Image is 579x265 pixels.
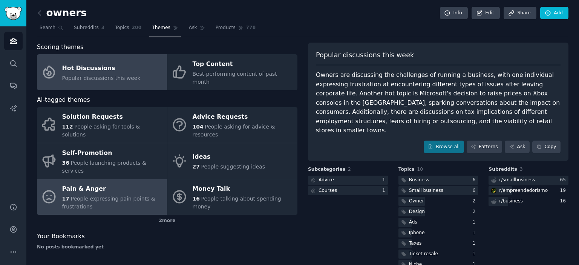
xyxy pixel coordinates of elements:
div: 65 [560,177,568,184]
div: Ticket resale [409,251,438,257]
a: empreendedorismor/empreendedorismo19 [489,186,568,196]
a: Info [440,7,468,20]
img: empreendedorismo [491,188,496,193]
span: People asking for tools & solutions [62,124,140,138]
div: Top Content [193,58,294,70]
a: Patterns [467,141,502,153]
a: Ask [186,22,208,37]
span: People expressing pain points & frustrations [62,196,155,210]
a: Design2 [398,207,478,217]
span: 104 [193,124,204,130]
span: 27 [193,164,200,170]
a: Self-Promotion36People launching products & services [37,143,167,179]
a: r/business16 [489,197,568,206]
a: Advice Requests104People asking for advice & resources [167,107,297,143]
div: Iphone [409,230,425,236]
div: Owner [409,198,424,205]
div: 1 [473,219,478,226]
a: Taxes1 [398,239,478,248]
a: Add [540,7,568,20]
a: Pain & Anger17People expressing pain points & frustrations [37,179,167,215]
div: Courses [319,187,337,194]
div: Taxes [409,240,422,247]
div: 1 [473,230,478,236]
span: Topics [398,166,415,173]
a: Business6 [398,176,478,185]
span: Themes [152,25,170,31]
span: 112 [62,124,73,130]
span: 17 [62,196,69,202]
a: r/smallbusiness65 [489,176,568,185]
a: Share [504,7,536,20]
span: 10 [417,167,423,172]
div: Advice Requests [193,111,294,123]
div: Design [409,208,425,215]
span: Search [40,25,55,31]
span: Subreddits [489,166,517,173]
span: 778 [246,25,256,31]
a: Browse all [424,141,464,153]
span: Popular discussions this week [316,51,414,60]
span: 2 [348,167,351,172]
div: r/ business [499,198,523,205]
span: Ask [189,25,197,31]
span: Your Bookmarks [37,232,85,241]
a: Search [37,22,66,37]
span: Subreddits [74,25,99,31]
div: Pain & Anger [62,183,163,195]
a: Subreddits3 [71,22,107,37]
div: Business [409,177,429,184]
div: 1 [382,177,388,184]
img: GummySearch logo [5,7,22,20]
div: Ads [409,219,417,226]
a: Ticket resale1 [398,250,478,259]
div: Small business [409,187,443,194]
span: People asking for advice & resources [193,124,275,138]
a: Courses1 [308,186,388,196]
a: Edit [472,7,500,20]
button: Copy [532,141,561,153]
div: 2 [473,208,478,215]
span: People talking about spending money [193,196,281,210]
div: 1 [473,240,478,247]
a: Products778 [213,22,258,37]
div: Owners are discussing the challenges of running a business, with one individual expressing frustr... [316,70,561,135]
a: Topics200 [112,22,144,37]
a: Hot DiscussionsPopular discussions this week [37,54,167,90]
span: 36 [62,160,69,166]
span: 200 [132,25,142,31]
a: Owner2 [398,197,478,206]
span: Subcategories [308,166,345,173]
a: Small business6 [398,186,478,196]
div: 2 more [37,215,297,227]
div: Advice [319,177,334,184]
span: Topics [115,25,129,31]
span: People launching products & services [62,160,146,174]
a: Themes [149,22,181,37]
span: 3 [520,167,523,172]
a: Top ContentBest-performing content of past month [167,54,297,90]
span: Products [216,25,236,31]
div: 1 [473,251,478,257]
span: Popular discussions this week [62,75,141,81]
div: Ideas [193,151,265,163]
a: Money Talk16People talking about spending money [167,179,297,215]
div: Hot Discussions [62,62,141,74]
span: 16 [193,196,200,202]
a: Ads1 [398,218,478,227]
div: No posts bookmarked yet [37,244,297,251]
a: Advice1 [308,176,388,185]
div: r/ empreendedorismo [499,187,548,194]
div: Self-Promotion [62,147,163,159]
div: 16 [560,198,568,205]
h2: owners [37,7,87,19]
div: Money Talk [193,183,294,195]
div: r/ smallbusiness [499,177,535,184]
div: 1 [382,187,388,194]
a: Ideas27People suggesting ideas [167,143,297,179]
div: 2 [473,198,478,205]
a: Ask [505,141,530,153]
div: 6 [473,177,478,184]
div: Solution Requests [62,111,163,123]
div: 6 [473,187,478,194]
